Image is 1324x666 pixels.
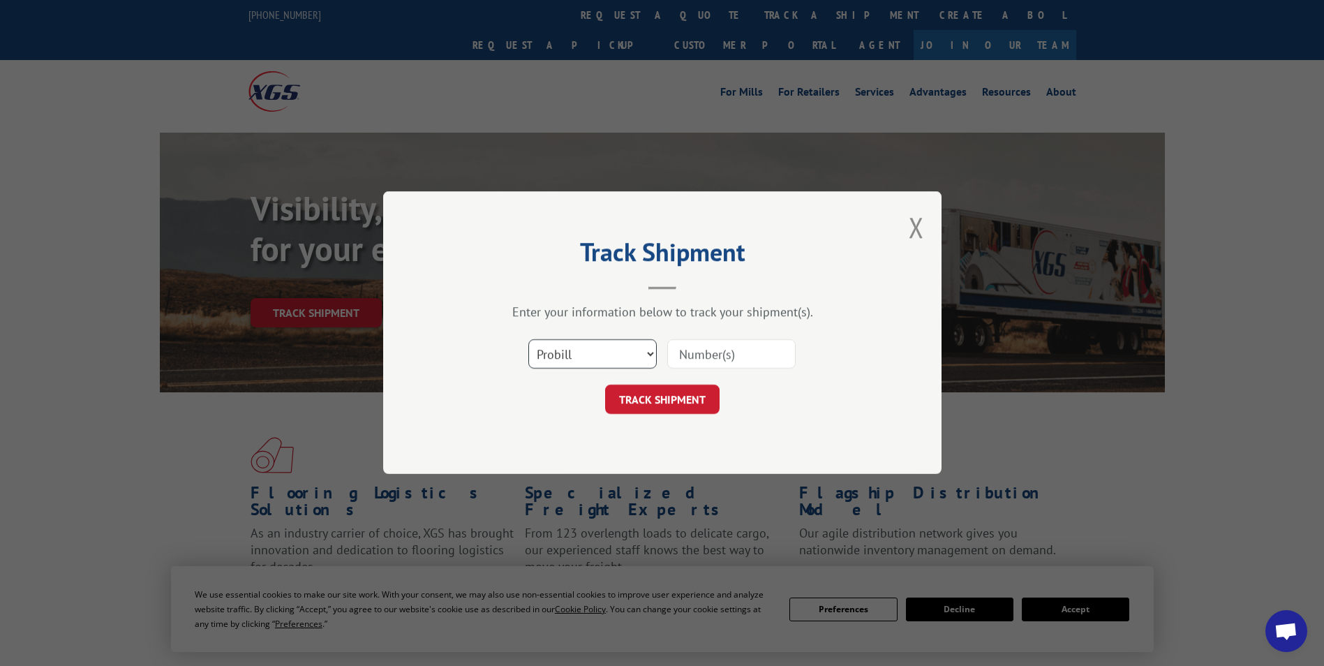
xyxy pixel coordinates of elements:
div: Open chat [1265,610,1307,652]
div: Enter your information below to track your shipment(s). [453,304,872,320]
button: TRACK SHIPMENT [605,385,720,415]
h2: Track Shipment [453,242,872,269]
button: Close modal [909,209,924,246]
input: Number(s) [667,340,796,369]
